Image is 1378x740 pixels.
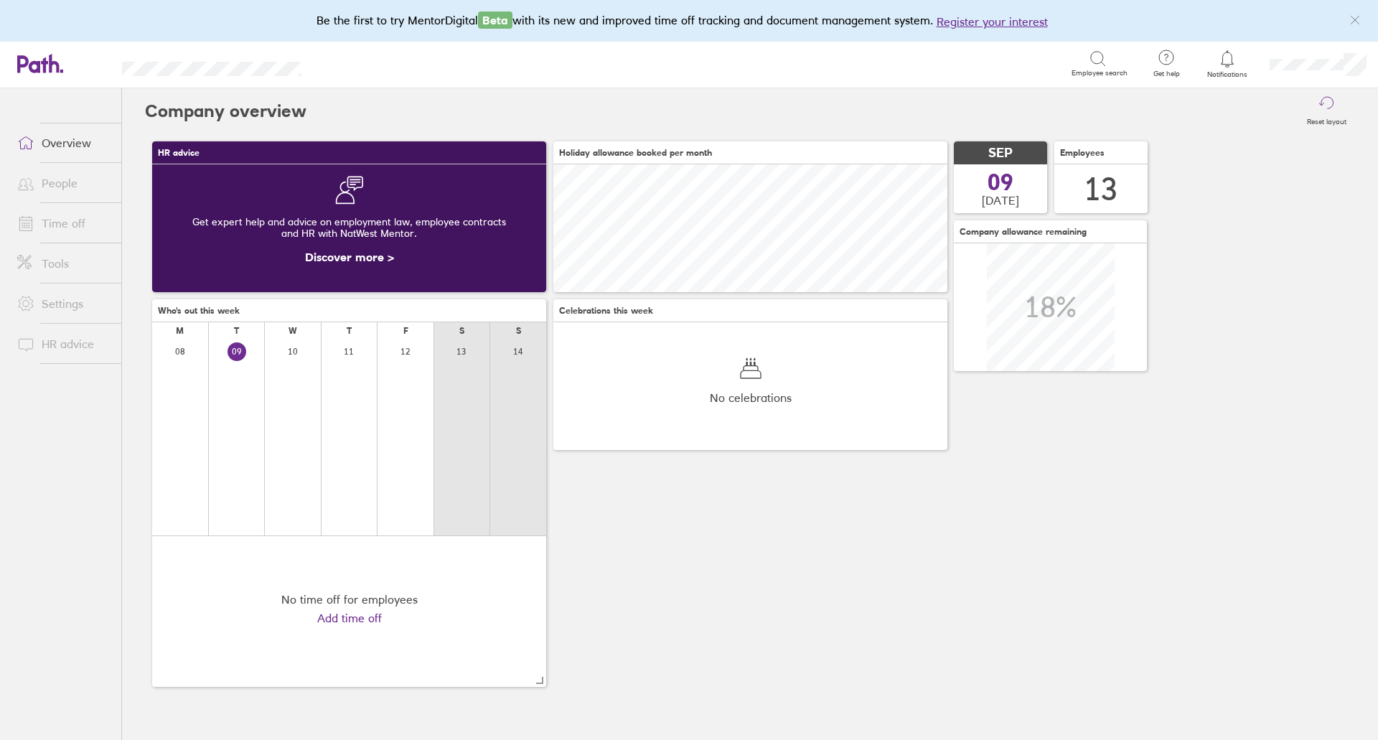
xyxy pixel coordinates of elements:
div: Search [340,57,377,70]
div: 13 [1084,171,1118,207]
div: S [459,326,464,336]
button: Register your interest [937,13,1048,30]
span: Employee search [1072,69,1128,78]
span: SEP [988,146,1013,161]
span: 09 [988,171,1013,194]
a: Time off [6,209,121,238]
span: Who's out this week [158,306,240,316]
span: Holiday allowance booked per month [559,148,712,158]
label: Reset layout [1298,113,1355,126]
a: People [6,169,121,197]
button: Reset layout [1298,88,1355,134]
div: Be the first to try MentorDigital with its new and improved time off tracking and document manage... [317,11,1062,30]
span: No celebrations [710,391,792,404]
h2: Company overview [145,88,306,134]
div: S [516,326,521,336]
a: Add time off [317,612,382,624]
span: Beta [478,11,512,29]
div: W [289,326,297,336]
a: Discover more > [305,250,394,264]
span: Get help [1143,70,1190,78]
span: Notifications [1204,70,1251,79]
a: Tools [6,249,121,278]
span: Celebrations this week [559,306,653,316]
a: Overview [6,128,121,157]
span: HR advice [158,148,200,158]
div: T [347,326,352,336]
span: Company allowance remaining [960,227,1087,237]
a: Notifications [1204,49,1251,79]
a: HR advice [6,329,121,358]
div: M [176,326,184,336]
div: F [403,326,408,336]
div: T [234,326,239,336]
a: Settings [6,289,121,318]
div: Get expert help and advice on employment law, employee contracts and HR with NatWest Mentor. [164,205,535,250]
div: No time off for employees [281,593,418,606]
span: [DATE] [982,194,1019,207]
span: Employees [1060,148,1105,158]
